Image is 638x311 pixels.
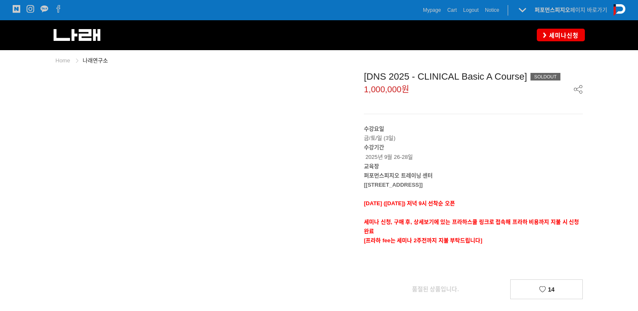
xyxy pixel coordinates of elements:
[364,85,409,94] span: 1,000,000원
[364,144,384,150] strong: 수강기간
[364,71,583,82] div: [DNS 2025 - CLINICAL Basic A Course]
[447,6,457,14] a: Cart
[463,6,479,14] a: Logout
[364,219,579,234] strong: 세미나 신청, 구매 후, 상세보기에 있는 프라하스쿨 링크로 접속해 프라하 비용까지 지불 시 신청완료
[485,6,499,14] a: Notice
[364,124,583,143] p: 금/토/일 (3일)
[364,163,379,169] strong: 교육장
[423,6,441,14] a: Mypage
[535,7,607,13] a: 퍼포먼스피지오페이지 바로가기
[546,31,579,40] span: 세미나신청
[364,172,433,179] strong: 퍼포먼스피지오 트레이닝 센터
[548,286,555,293] span: 14
[510,279,583,299] a: 14
[364,143,583,161] p: 2025년 9월 26-28일
[83,57,108,64] a: 나래연구소
[412,286,459,292] span: 품절된 상품입니다.
[364,182,423,188] strong: [[STREET_ADDRESS]]
[530,73,560,80] div: SOLDOUT
[364,237,482,244] span: [프라하 fee는 세미나 2주전까지 지불 부탁드립니다]
[364,126,384,132] strong: 수강요일
[537,29,585,41] a: 세미나신청
[535,7,570,13] strong: 퍼포먼스피지오
[364,200,455,206] span: [DATE] ([DATE]) 저녁 9시 선착순 오픈
[56,57,70,64] a: Home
